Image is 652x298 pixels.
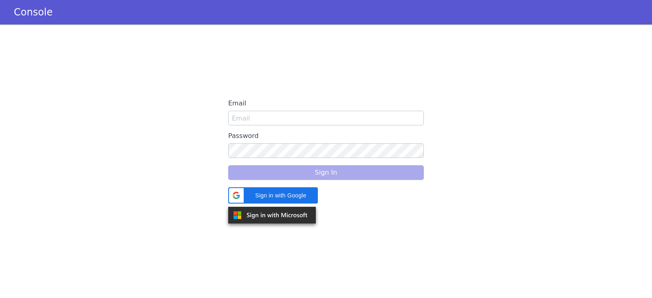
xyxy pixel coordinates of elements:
label: Email [228,96,424,111]
img: azure.svg [228,207,316,223]
label: Password [228,129,424,143]
div: Sign in with Google [228,187,318,204]
span: Sign in with Google [249,191,313,200]
a: Console [4,7,62,18]
input: Email [228,111,424,125]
